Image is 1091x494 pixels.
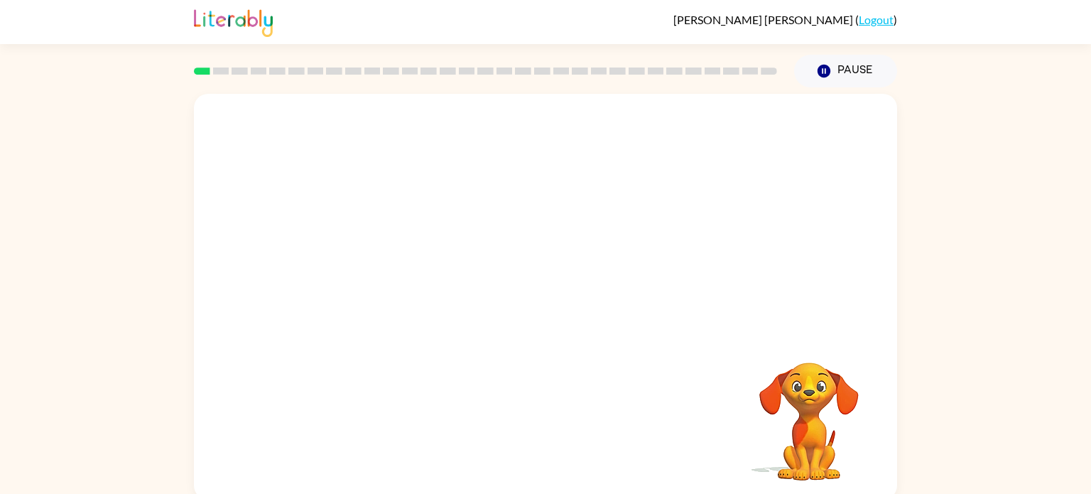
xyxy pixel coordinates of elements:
[673,13,897,26] div: ( )
[194,6,273,37] img: Literably
[794,55,897,87] button: Pause
[859,13,894,26] a: Logout
[738,340,880,483] video: Your browser must support playing .mp4 files to use Literably. Please try using another browser.
[673,13,855,26] span: [PERSON_NAME] [PERSON_NAME]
